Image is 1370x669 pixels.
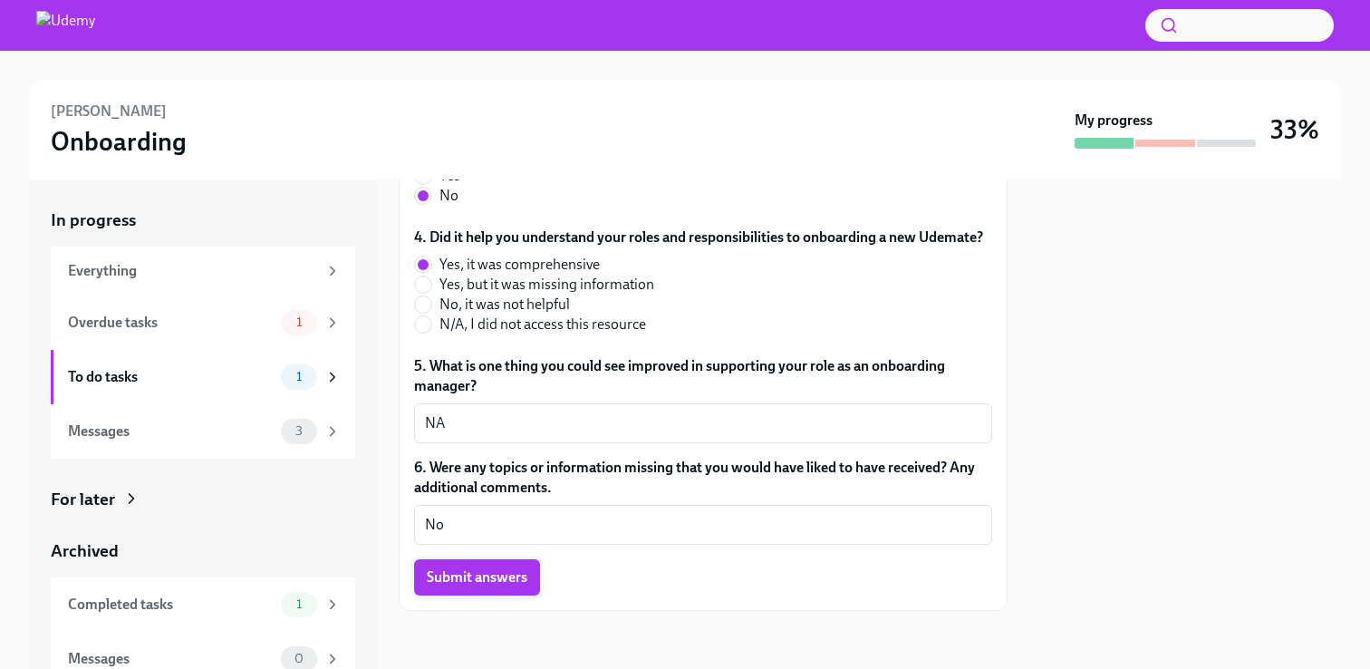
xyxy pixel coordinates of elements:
[51,247,355,296] a: Everything
[439,255,600,275] span: Yes, it was comprehensive
[285,370,313,383] span: 1
[425,412,981,434] textarea: NA
[439,275,654,295] span: Yes, but it was missing information
[284,652,314,665] span: 0
[439,186,458,206] span: No
[51,102,167,121] h6: [PERSON_NAME]
[414,559,540,596] button: Submit answers
[427,568,527,587] span: Submit answers
[425,514,981,536] textarea: No
[68,313,274,333] div: Overdue tasks
[285,315,313,329] span: 1
[1075,111,1153,131] strong: My progress
[51,208,355,232] a: In progress
[51,125,187,158] h3: Onboarding
[1270,113,1319,146] h3: 33%
[68,261,317,281] div: Everything
[68,422,274,441] div: Messages
[285,597,313,611] span: 1
[51,488,115,511] div: For later
[51,404,355,459] a: Messages3
[51,577,355,632] a: Completed tasks1
[414,458,992,498] label: 6. Were any topics or information missing that you would have liked to have received? Any additio...
[414,356,992,396] label: 5. What is one thing you could see improved in supporting your role as an onboarding manager?
[51,350,355,404] a: To do tasks1
[414,228,983,247] label: 4. Did it help you understand your roles and responsibilities to onboarding a new Udemate?
[285,424,314,438] span: 3
[36,11,95,40] img: Udemy
[68,649,274,669] div: Messages
[439,315,646,334] span: N/A, I did not access this resource
[68,595,274,615] div: Completed tasks
[68,367,274,387] div: To do tasks
[51,296,355,350] a: Overdue tasks1
[439,295,570,315] span: No, it was not helpful
[51,488,355,511] a: For later
[51,539,355,563] a: Archived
